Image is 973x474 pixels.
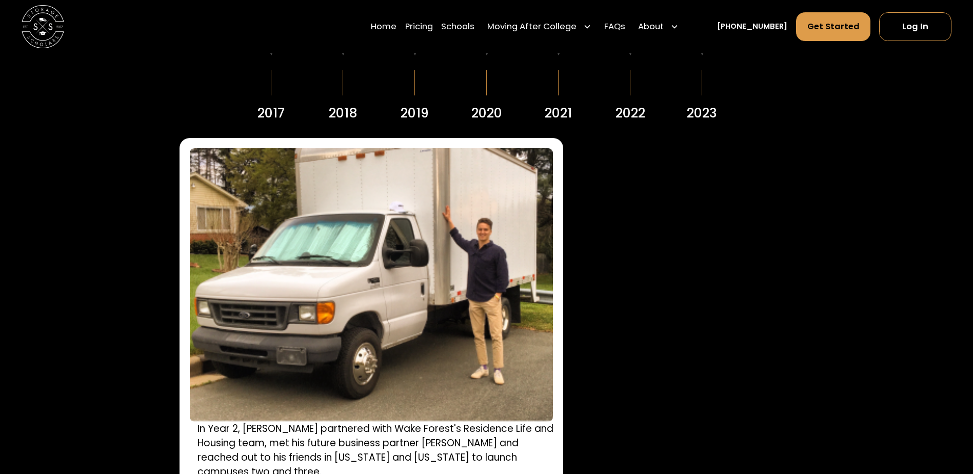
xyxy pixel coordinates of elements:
div: 2017 [257,104,285,123]
div: 2023 [687,104,717,123]
div: About [638,21,664,33]
a: [PHONE_NUMBER] [717,21,787,32]
div: Moving After College [483,12,596,42]
a: FAQs [604,12,625,42]
a: Pricing [405,12,433,42]
a: Get Started [796,12,871,41]
div: 2021 [545,104,572,123]
a: Log In [879,12,951,41]
img: Storage Scholars main logo [22,5,64,48]
div: 2020 [471,104,502,123]
div: 2022 [615,104,645,123]
a: Home [371,12,396,42]
div: Moving After College [487,21,577,33]
div: About [634,12,683,42]
div: 2019 [401,104,429,123]
div: 2018 [329,104,358,123]
a: Schools [441,12,474,42]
